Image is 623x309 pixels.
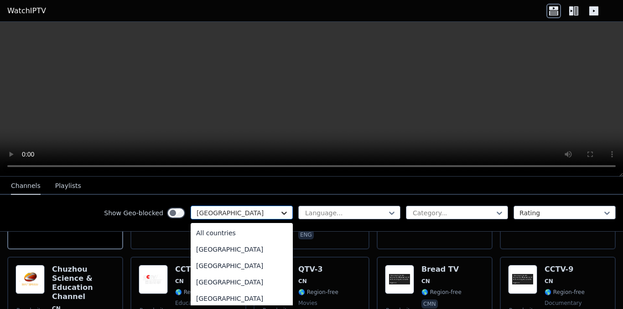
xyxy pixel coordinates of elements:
img: CCTV-9 [508,265,537,294]
button: Playlists [55,177,81,195]
span: CN [298,278,307,285]
button: Channels [11,177,41,195]
span: 🌎 Region-free [175,289,215,296]
h6: CCTV-9 [545,265,585,274]
p: eng [298,230,314,239]
p: cmn [421,299,438,309]
h6: QTV-3 [298,265,338,274]
label: Show Geo-blocked [104,208,163,218]
span: movies [298,299,317,307]
span: education [175,299,202,307]
a: WatchIPTV [7,5,46,16]
span: CN [545,278,553,285]
span: 🌎 Region-free [298,289,338,296]
h6: Chuzhou Science & Education Channel [52,265,115,301]
div: [GEOGRAPHIC_DATA] [191,274,293,290]
div: [GEOGRAPHIC_DATA] [191,258,293,274]
div: All countries [191,225,293,241]
h6: Bread TV [421,265,462,274]
span: CN [421,278,430,285]
span: CN [175,278,184,285]
div: [GEOGRAPHIC_DATA] [191,290,293,307]
img: Chuzhou Science & Education Channel [16,265,45,294]
span: 🌎 Region-free [545,289,585,296]
h6: CCTV-7 [175,265,215,274]
img: CCTV-7 [139,265,168,294]
span: 🌎 Region-free [421,289,462,296]
img: Bread TV [385,265,414,294]
div: [GEOGRAPHIC_DATA] [191,241,293,258]
span: documentary [545,299,582,307]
